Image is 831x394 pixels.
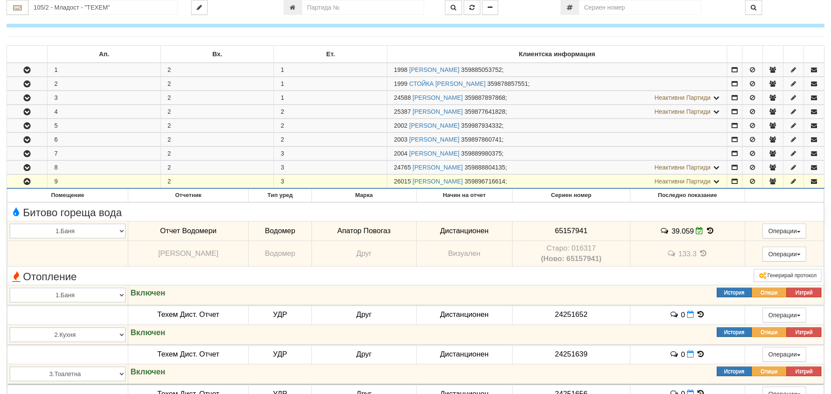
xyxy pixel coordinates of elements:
a: [PERSON_NAME] [409,122,459,129]
td: Клиентска информация: No sort applied, sorting is disabled [387,46,727,63]
td: 2 [161,133,274,146]
span: 359987934332 [461,122,502,129]
span: Неактивни Партиди [654,108,711,115]
span: 39.059 [671,227,694,235]
span: Неактивни Партиди [654,164,711,171]
b: (Ново: 65157941) [541,255,602,263]
span: 359896716614 [465,178,505,185]
td: 4 [48,105,161,119]
span: Отопление [10,271,77,282]
strong: Включен [130,328,165,337]
button: История [717,288,752,297]
span: Партида № [394,150,407,157]
span: История на показанията [705,227,715,235]
td: Ет.: No sort applied, sorting is disabled [274,46,387,63]
span: 359885053752 [461,66,502,73]
i: Нов Отчет към 30/09/2025 [687,350,694,358]
td: Устройство със сериен номер 016317 беше подменено от устройство със сериен номер 65157941 [513,241,630,267]
th: Отчетник [128,189,249,202]
b: Ет. [326,51,335,58]
td: : No sort applied, sorting is disabled [763,46,783,63]
span: История на забележките [667,249,678,258]
td: 2 [161,105,274,119]
td: 2 [161,63,274,77]
span: 24251652 [555,310,588,319]
span: Неактивни Партиди [654,178,711,185]
button: Операции [763,224,806,238]
button: Операции [763,347,806,362]
td: 2 [161,91,274,105]
span: Партида № [394,108,411,115]
a: [PERSON_NAME] [413,178,463,185]
th: Начин на отчет [416,189,512,202]
td: 2 [48,77,161,91]
span: 1 [280,80,284,87]
td: ; [387,77,727,91]
span: Партида № [394,80,407,87]
span: 2 [280,122,284,129]
td: Друг [312,305,417,325]
button: Опиши [752,288,787,297]
span: 359877641828 [465,108,505,115]
span: 359889980375 [461,150,502,157]
span: 359878857551 [487,80,528,87]
span: Техем Дист. Отчет [157,310,219,319]
span: Битово гореща вода [10,207,122,218]
span: 2 [280,108,284,115]
b: Ап. [99,51,109,58]
button: Изтрий [787,327,821,337]
th: Марка [312,189,417,202]
td: УДР [249,305,312,325]
button: История [717,367,752,376]
span: 133.3 [678,250,697,258]
span: 3 [280,150,284,157]
span: Партида № [394,164,411,171]
span: Партида № [394,178,411,185]
span: 359897860741 [461,136,502,143]
span: Неактивни Партиди [654,94,711,101]
th: Последно показание [630,189,745,202]
i: Нов Отчет към 30/09/2025 [687,311,694,318]
td: : No sort applied, sorting is disabled [727,46,742,63]
td: Дистанционен [416,221,512,241]
td: 9 [48,175,161,189]
th: Сериен номер [513,189,630,202]
td: 6 [48,133,161,146]
td: ; [387,161,727,174]
b: Вх. [212,51,222,58]
span: Отчет Водомери [160,227,216,235]
td: Ап.: No sort applied, sorting is disabled [48,46,161,63]
td: Друг [312,344,417,364]
span: История на показанията [699,249,708,258]
td: УДР [249,344,312,364]
td: ; [387,133,727,146]
td: : No sort applied, sorting is disabled [7,46,48,63]
a: [PERSON_NAME] [413,108,463,115]
span: 1 [280,66,284,73]
span: История на показанията [696,310,706,319]
th: Помещение [7,189,128,202]
td: Водомер [249,241,312,267]
span: Партида № [394,66,407,73]
td: 2 [161,119,274,132]
td: 2 [161,77,274,91]
td: ; [387,175,727,189]
span: 359888804135 [465,164,505,171]
td: Дистанционен [416,305,512,325]
strong: Включен [130,289,165,297]
button: Опиши [752,327,787,337]
th: Тип уред [249,189,312,202]
td: : No sort applied, sorting is disabled [783,46,804,63]
a: [PERSON_NAME] [413,164,463,171]
span: 0 [681,350,685,358]
td: ; [387,119,727,132]
td: 2 [161,147,274,160]
td: Дистанционен [416,344,512,364]
td: Водомер [249,221,312,241]
span: 3 [280,164,284,171]
span: 65157941 [555,227,588,235]
span: 24251639 [555,350,588,358]
a: [PERSON_NAME] [409,150,459,157]
span: [PERSON_NAME] [158,249,219,258]
a: [PERSON_NAME] [413,94,463,101]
